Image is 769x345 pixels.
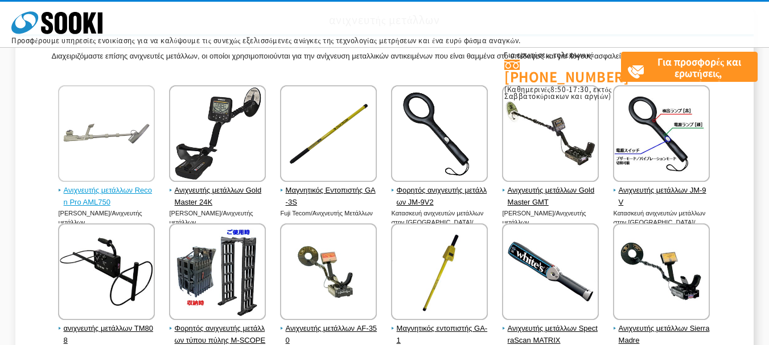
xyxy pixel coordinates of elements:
[619,324,710,344] font: Ανιχνευτής μετάλλων Sierra Madre
[504,66,629,86] font: [PHONE_NUMBER]
[58,85,155,185] img: Ανιχνευτής μετάλλων Recon Pro AML750
[391,85,488,185] img: Φορητός ανιχνευτής μετάλλων JM-9V2
[504,84,550,94] font: (Καθημερινές
[550,84,566,94] font: 8:50
[613,85,710,185] img: Ανιχνευτής μετάλλων JM-9V
[397,186,487,206] font: Φορητός ανιχνευτής μετάλλων JM-9V2
[64,186,152,206] font: Ανιχνευτής μετάλλων Recon Pro AML750
[169,210,253,226] font: [PERSON_NAME]/Ανιχνευτής μετάλλων
[508,324,598,344] font: Ανιχνευτής μετάλλων SpectraScan MATRIX
[58,174,155,208] a: Ανιχνευτής μετάλλων Recon Pro AML750
[286,324,377,344] font: Ανιχνευτής μετάλλων AF-350
[504,60,621,83] a: [PHONE_NUMBER]
[391,174,488,208] a: Φορητός ανιχνευτής μετάλλων JM-9V2
[613,174,710,208] a: Ανιχνευτής μετάλλων JM-9V
[508,186,595,206] font: Ανιχνευτής μετάλλων Gold Master GMT
[502,85,599,185] img: Ανιχνευτής μετάλλων Gold Master GMT
[502,174,599,208] a: Ανιχνευτής μετάλλων Gold Master GMT
[672,78,727,90] font: κάντε κλικ εδώ
[175,324,266,344] font: Φορητός ανιχνευτής μετάλλων τύπου πύλης M-SCOPE
[619,186,706,206] font: Ανιχνευτής μετάλλων JM-9V
[613,210,705,235] font: Κατασκευή ανιχνευτών μετάλλων στην [GEOGRAPHIC_DATA]/Ανίχνευση μετάλλων
[286,186,376,206] font: Μαγνητικός Εντοπιστής GA-3S
[657,55,741,80] font: Για προσφορές και ερωτήσεις,
[280,174,377,208] a: Μαγνητικός Εντοπιστής GA-3S
[169,85,266,185] img: Ανιχνευτής μετάλλων Gold Master 24K
[391,210,483,235] font: Κατασκευή ανιχνευτών μετάλλων στην [GEOGRAPHIC_DATA]/Ανίχνευση μετάλλων
[502,210,586,226] font: [PERSON_NAME]/Ανιχνευτής μετάλλων
[280,223,377,323] img: Ανιχνευτής μετάλλων AF-350
[569,84,589,94] font: 17:30
[169,223,266,323] img: Φορητός ανιχνευτής μετάλλων τύπου πύλης M-SCOPE
[58,223,155,323] img: ανιχνευτής μετάλλων TM808
[175,186,262,206] font: Ανιχνευτής μετάλλων Gold Master 24K
[397,324,488,344] font: Μαγνητικός εντοπιστής GA-1
[566,84,569,94] font: -
[613,223,710,323] img: Ανιχνευτής μετάλλων Sierra Madre
[621,52,758,82] a: Για προσφορές και ερωτήσεις,κάντε κλικ εδώ
[169,174,266,208] a: Ανιχνευτής μετάλλων Gold Master 24K
[64,324,153,344] font: ανιχνευτής μετάλλων TM808
[280,210,372,217] font: Fuji Tecom/Ανιχνευτής Μετάλλων
[504,50,594,60] font: Για ερωτήσεις τηλεφωνικά
[504,84,612,101] font: , εκτός Σαββατοκύριακων και αργιών)
[280,85,377,185] img: Μαγνητικός Εντοπιστής GA-3S
[58,210,142,226] font: [PERSON_NAME]/Ανιχνευτής μετάλλων
[11,35,521,45] font: Προσφέρουμε υπηρεσίες ενοικίασης για να καλύψουμε τις συνεχώς εξελισσόμενες ανάγκες της τεχνολογί...
[502,223,599,323] img: Ανιχνευτής μετάλλων SpectraScan MATRIX
[391,223,488,323] img: Μαγνητικός εντοπιστής GA-1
